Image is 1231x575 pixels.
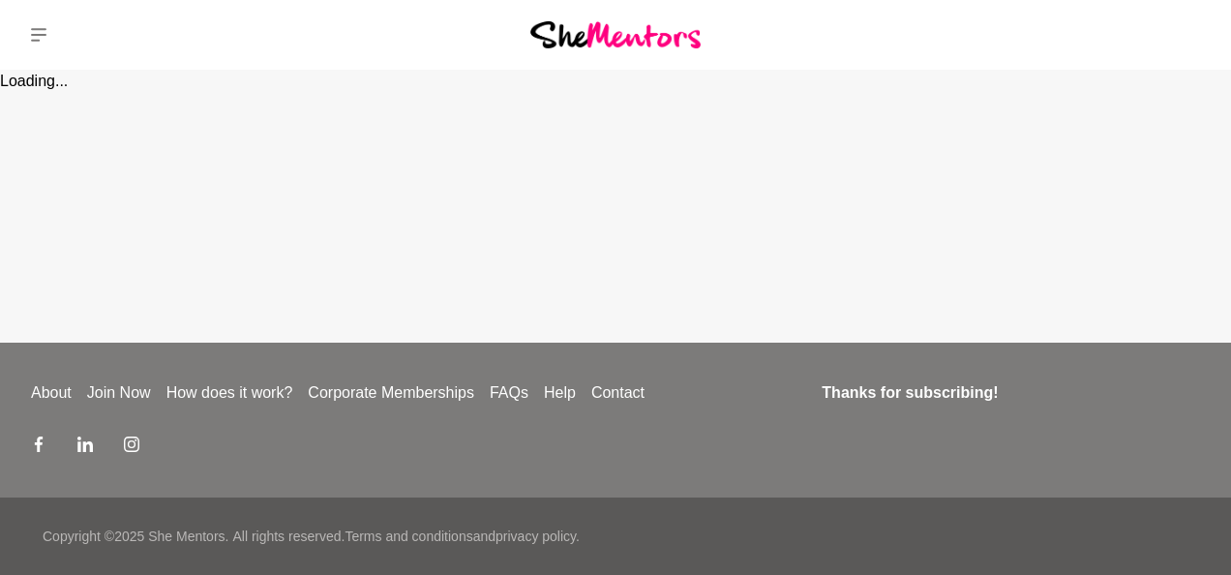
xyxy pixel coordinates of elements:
[482,381,536,405] a: FAQs
[232,527,579,547] p: All rights reserved. and .
[822,381,1188,405] h4: Thanks for subscribing!
[345,529,472,544] a: Terms and conditions
[495,529,576,544] a: privacy policy
[43,527,228,547] p: Copyright © 2025 She Mentors .
[23,381,79,405] a: About
[159,381,301,405] a: How does it work?
[584,381,652,405] a: Contact
[124,436,139,459] a: Instagram
[530,21,701,47] img: She Mentors Logo
[536,381,584,405] a: Help
[77,436,93,459] a: LinkedIn
[1161,12,1208,58] a: Chloe Green
[31,436,46,459] a: Facebook
[300,381,482,405] a: Corporate Memberships
[79,381,159,405] a: Join Now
